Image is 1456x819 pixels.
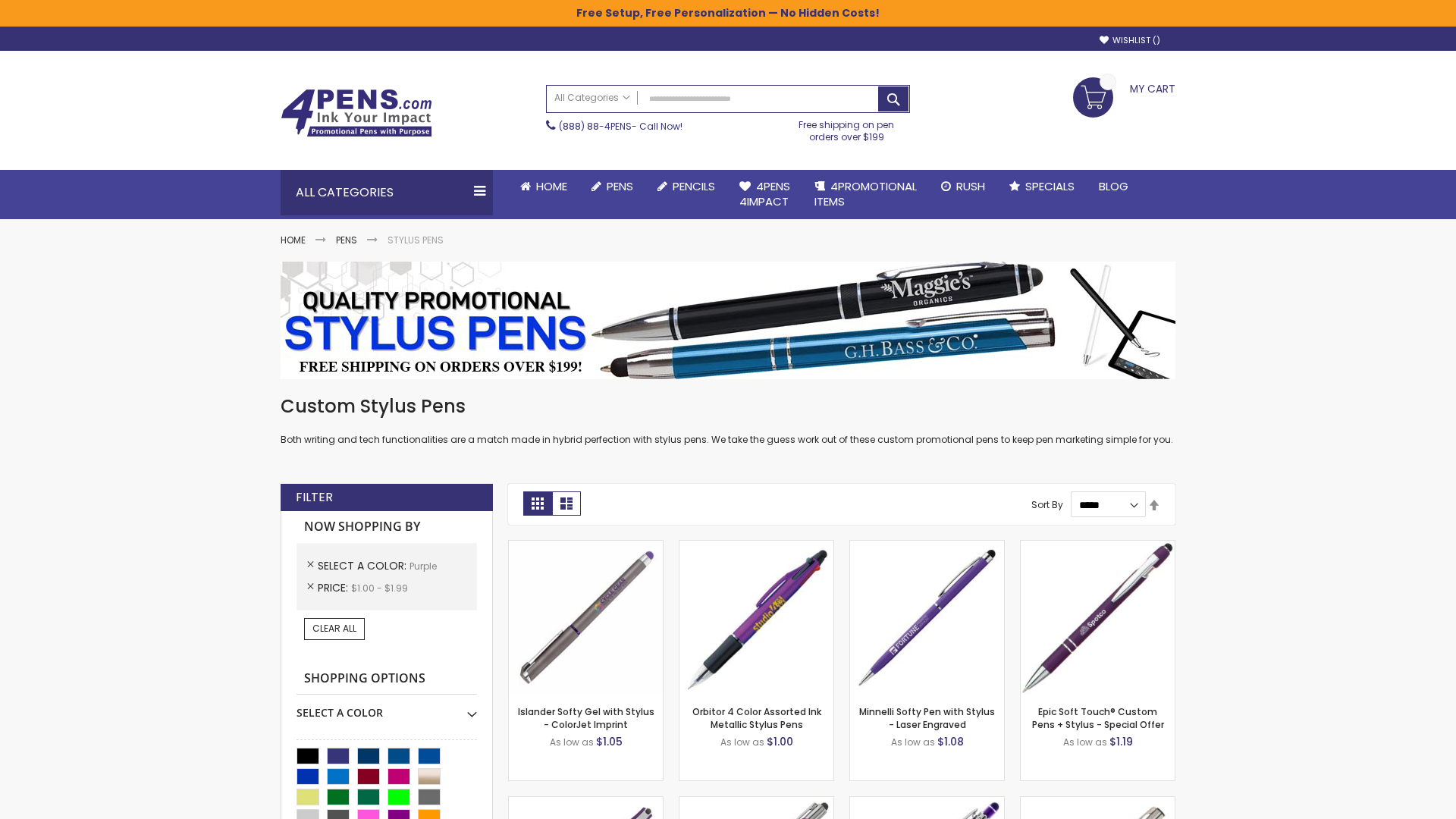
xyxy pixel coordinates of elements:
[304,618,365,639] a: Clear All
[281,170,493,215] div: All Categories
[997,170,1087,203] a: Specials
[318,580,351,595] span: Price
[318,558,409,573] span: Select A Color
[937,734,964,749] span: $1.08
[802,170,929,219] a: 4PROMOTIONALITEMS
[1021,541,1175,695] img: 4P-MS8B-Purple
[1021,540,1175,553] a: 4P-MS8B-Purple
[509,796,663,809] a: Avendale Velvet Touch Stylus Gel Pen-Purple
[727,170,802,219] a: 4Pens4impact
[673,178,715,194] span: Pencils
[409,560,437,573] span: Purple
[523,491,552,516] strong: Grid
[739,178,790,209] span: 4Pens 4impact
[1032,705,1164,730] a: Epic Soft Touch® Custom Pens + Stylus - Special Offer
[1025,178,1075,194] span: Specials
[767,734,793,749] span: $1.00
[607,178,633,194] span: Pens
[351,582,408,595] span: $1.00 - $1.99
[929,170,997,203] a: Rush
[547,86,638,111] a: All Categories
[536,178,567,194] span: Home
[692,705,821,730] a: Orbitor 4 Color Assorted Ink Metallic Stylus Pens
[1063,736,1107,748] span: As low as
[1087,170,1141,203] a: Blog
[859,705,995,730] a: Minnelli Softy Pen with Stylus - Laser Engraved
[850,796,1004,809] a: Phoenix Softy with Stylus Pen - Laser-Purple
[720,736,764,748] span: As low as
[679,540,833,553] a: Orbitor 4 Color Assorted Ink Metallic Stylus Pens-Purple
[559,120,632,133] a: (888) 88-4PENS
[550,736,594,748] span: As low as
[850,541,1004,695] img: Minnelli Softy Pen with Stylus - Laser Engraved-Purple
[1100,35,1160,46] a: Wishlist
[281,262,1175,379] img: Stylus Pens
[336,234,357,246] a: Pens
[296,489,333,506] strong: Filter
[281,234,306,246] a: Home
[297,695,477,720] div: Select A Color
[814,178,917,209] span: 4PROMOTIONAL ITEMS
[559,120,682,133] span: - Call Now!
[1109,734,1133,749] span: $1.19
[645,170,727,203] a: Pencils
[509,540,663,553] a: Islander Softy Gel with Stylus - ColorJet Imprint-Purple
[281,394,1175,419] h1: Custom Stylus Pens
[1021,796,1175,809] a: Tres-Chic Touch Pen - Standard Laser-Purple
[679,796,833,809] a: Tres-Chic with Stylus Metal Pen - Standard Laser-Purple
[783,113,911,143] div: Free shipping on pen orders over $199
[1099,178,1128,194] span: Blog
[297,511,477,543] strong: Now Shopping by
[891,736,935,748] span: As low as
[281,89,432,137] img: 4Pens Custom Pens and Promotional Products
[554,92,630,104] span: All Categories
[596,734,623,749] span: $1.05
[956,178,985,194] span: Rush
[850,540,1004,553] a: Minnelli Softy Pen with Stylus - Laser Engraved-Purple
[297,663,477,695] strong: Shopping Options
[388,234,444,246] strong: Stylus Pens
[281,394,1175,447] div: Both writing and tech functionalities are a match made in hybrid perfection with stylus pens. We ...
[679,541,833,695] img: Orbitor 4 Color Assorted Ink Metallic Stylus Pens-Purple
[312,622,356,635] span: Clear All
[1031,498,1063,511] label: Sort By
[509,541,663,695] img: Islander Softy Gel with Stylus - ColorJet Imprint-Purple
[508,170,579,203] a: Home
[579,170,645,203] a: Pens
[518,705,654,730] a: Islander Softy Gel with Stylus - ColorJet Imprint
